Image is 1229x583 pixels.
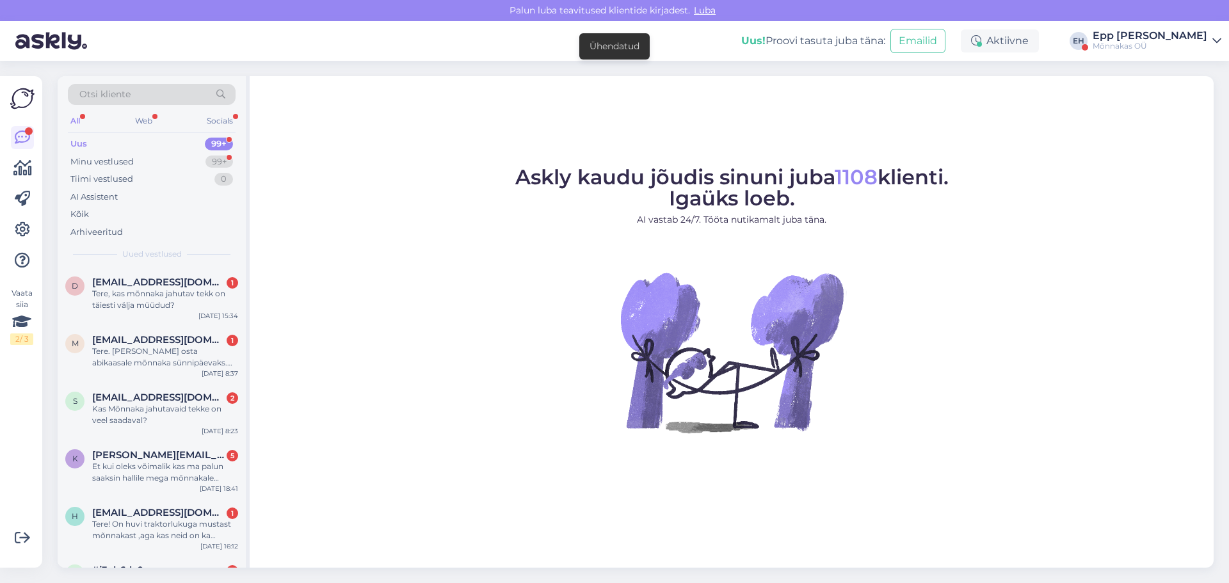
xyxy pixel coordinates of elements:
[835,164,878,189] span: 1108
[10,287,33,345] div: Vaata siia
[68,113,83,129] div: All
[92,276,225,288] span: danielatorilo99@gmail.com
[205,138,233,150] div: 99+
[92,507,225,518] span: heiditiido@hotmail.com
[92,346,238,369] div: Tere. [PERSON_NAME] osta abikaasale mõnnaka sünnipäevaks. Me elame Hollandis. Kas on võimalik, et...
[73,396,77,406] span: s
[70,226,123,239] div: Arhiveeritud
[92,392,225,403] span: siret.russi@hnrk.ee
[515,213,949,227] p: AI vastab 24/7. Tööta nutikamalt juba täna.
[70,173,133,186] div: Tiimi vestlused
[72,511,78,521] span: h
[200,484,238,493] div: [DATE] 18:41
[214,173,233,186] div: 0
[10,333,33,345] div: 2 / 3
[227,507,238,519] div: 1
[92,449,225,461] span: krisander.jalundi@gmail.com
[204,113,236,129] div: Socials
[741,33,885,49] div: Proovi tasuta juba täna:
[227,392,238,404] div: 2
[227,277,238,289] div: 1
[200,541,238,551] div: [DATE] 16:12
[122,248,182,260] span: Uued vestlused
[205,156,233,168] div: 99+
[92,518,238,541] div: Tere! On huvi traktorlukuga mustast mõnnakast ,aga kas neid on ka [PERSON_NAME] superpapsi logota?
[202,426,238,436] div: [DATE] 8:23
[1070,32,1088,50] div: EH
[92,334,225,346] span: markokorgema@gmail.com
[590,40,639,53] div: Ühendatud
[198,311,238,321] div: [DATE] 15:34
[92,564,143,576] span: #j3eb6ds0
[79,88,131,101] span: Otsi kliente
[70,138,87,150] div: Uus
[616,237,847,467] img: No Chat active
[202,369,238,378] div: [DATE] 8:37
[133,113,155,129] div: Web
[70,191,118,204] div: AI Assistent
[70,156,134,168] div: Minu vestlused
[1093,41,1207,51] div: Mõnnakas OÜ
[1093,31,1207,41] div: Epp [PERSON_NAME]
[1093,31,1221,51] a: Epp [PERSON_NAME]Mõnnakas OÜ
[515,164,949,211] span: Askly kaudu jõudis sinuni juba klienti. Igaüks loeb.
[72,281,78,291] span: d
[961,29,1039,52] div: Aktiivne
[227,335,238,346] div: 1
[92,288,238,311] div: Tere, kas mõnnaka jahutav tekk on täiesti välja müüdud?
[227,565,238,577] div: 2
[72,454,78,463] span: k
[70,208,89,221] div: Kõik
[890,29,945,53] button: Emailid
[72,339,79,348] span: m
[741,35,766,47] b: Uus!
[10,86,35,111] img: Askly Logo
[92,403,238,426] div: Kas Mõnnaka jahutavaid tekke on veel saadaval?
[227,450,238,461] div: 5
[92,461,238,484] div: Et kui oleks võimalik kas ma palun saaksin hallile mega mõnnakale soodus koodi
[690,4,719,16] span: Luba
